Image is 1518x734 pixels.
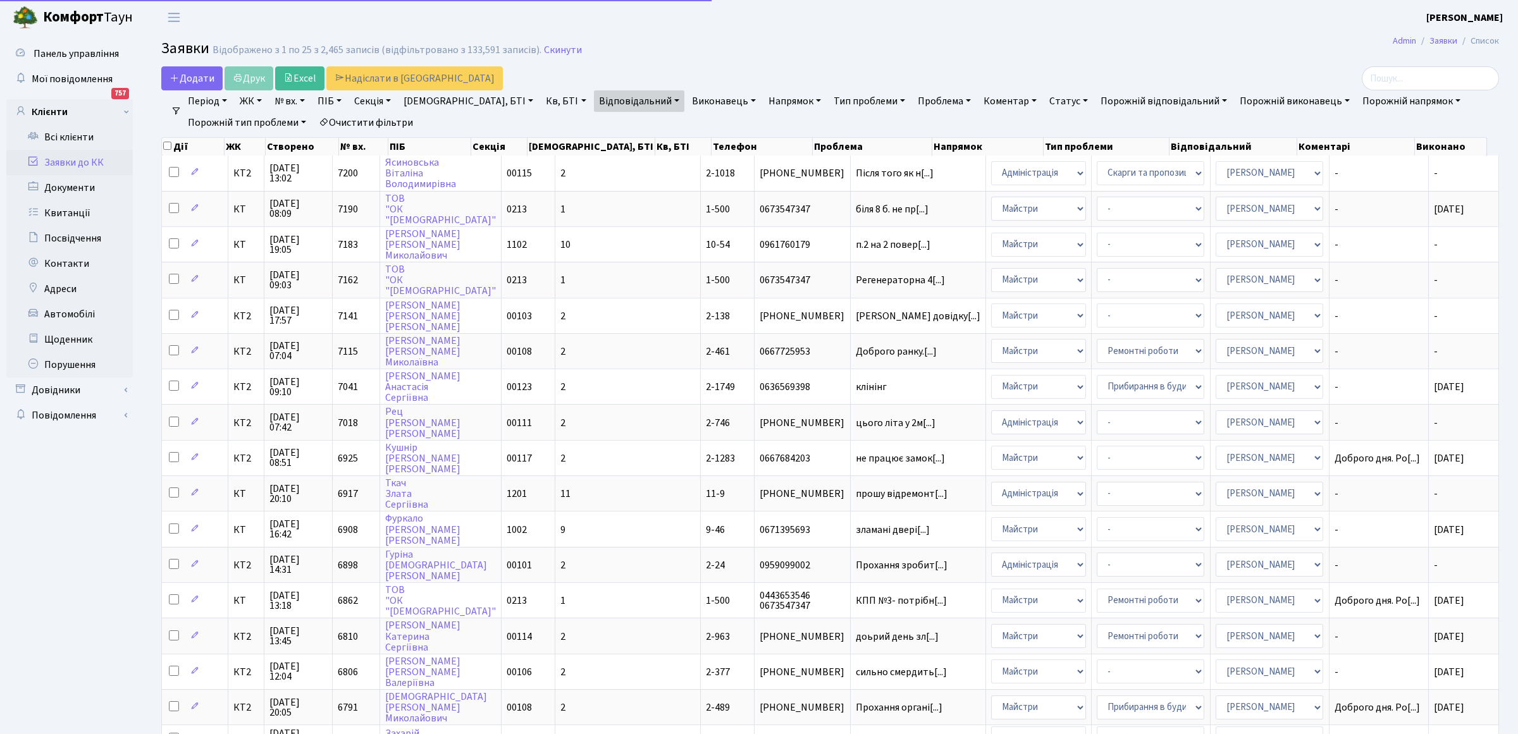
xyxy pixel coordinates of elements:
span: - [1335,240,1423,250]
span: - [1335,525,1423,535]
a: Очистити фільтри [314,112,418,133]
span: 7041 [338,380,358,394]
a: [PERSON_NAME][PERSON_NAME]Миколаївна [385,334,460,369]
span: біля 8 б. не пр[...] [856,202,929,216]
span: 0959099002 [760,560,845,570]
span: 2 [560,416,565,430]
span: - [1335,418,1423,428]
a: Довідники [6,377,133,403]
span: 6908 [338,523,358,537]
span: [DATE] 14:31 [269,554,327,575]
span: КТ2 [233,418,259,428]
th: Напрямок [932,138,1044,156]
a: Квитанції [6,200,133,226]
th: Створено [266,138,339,156]
span: [PHONE_NUMBER] [760,168,845,178]
a: Excel [275,66,324,90]
a: № вх. [269,90,310,112]
img: logo.png [13,5,38,30]
span: [DATE] [1434,700,1464,714]
span: [DATE] 07:42 [269,412,327,432]
a: Адреси [6,276,133,302]
span: 00108 [507,700,532,714]
span: [PHONE_NUMBER] [760,418,845,428]
span: п.2 на 2 повер[...] [856,238,930,252]
span: [DATE] 13:02 [269,163,327,183]
a: Admin [1393,34,1416,47]
span: 0667684203 [760,453,845,463]
span: КТ2 [233,311,259,321]
span: КТ2 [233,702,259,713]
span: 00111 [507,416,532,430]
span: прошу відремонт[...] [856,487,947,501]
span: [DATE] 13:45 [269,626,327,646]
span: 00115 [507,166,532,180]
span: Таун [43,7,133,28]
th: ПІБ [388,138,471,156]
span: [DATE] 16:42 [269,519,327,539]
a: [DEMOGRAPHIC_DATA][PERSON_NAME]Миколайович [385,690,487,725]
span: [DATE] [1434,665,1464,679]
th: [DEMOGRAPHIC_DATA], БТІ [528,138,655,156]
span: [DATE] 12:04 [269,661,327,682]
th: Виконано [1415,138,1488,156]
span: 2-24 [706,558,725,572]
span: КТ2 [233,453,259,463]
a: Виконавець [687,90,761,112]
span: 9 [560,523,565,537]
span: [DATE] 13:18 [269,590,327,611]
div: Відображено з 1 по 25 з 2,465 записів (відфільтровано з 133,591 записів). [213,44,541,56]
span: Після того як н[...] [856,166,934,180]
span: 1 [560,594,565,608]
span: [PHONE_NUMBER] [760,489,845,499]
span: [DATE] 09:10 [269,377,327,397]
th: Проблема [813,138,932,156]
span: 00114 [507,630,532,644]
span: 1-500 [706,202,730,216]
span: - [1335,168,1423,178]
a: [PERSON_NAME][PERSON_NAME]Миколайович [385,227,460,262]
th: Кв, БТІ [655,138,712,156]
span: 0213 [507,594,527,608]
span: 2 [560,380,565,394]
span: - [1434,309,1438,323]
th: Відповідальний [1169,138,1297,156]
span: 1 [560,202,565,216]
a: Панель управління [6,41,133,66]
a: Напрямок [763,90,826,112]
nav: breadcrumb [1374,28,1518,54]
a: Документи [6,175,133,200]
span: 7018 [338,416,358,430]
span: - [1434,416,1438,430]
span: - [1335,632,1423,642]
a: ТОВ"ОК"[DEMOGRAPHIC_DATA]" [385,583,496,618]
a: Заявки до КК [6,150,133,175]
span: КТ2 [233,346,259,357]
a: Порожній відповідальний [1095,90,1232,112]
span: Доброго дня. Ро[...] [1335,594,1420,608]
a: ТОВ"ОК"[DEMOGRAPHIC_DATA]" [385,192,496,227]
span: [DATE] 09:03 [269,270,327,290]
span: - [1335,275,1423,285]
span: 1201 [507,487,527,501]
span: - [1434,273,1438,287]
a: Коментар [978,90,1042,112]
span: КТ2 [233,382,259,392]
a: Проблема [913,90,976,112]
span: 1-500 [706,273,730,287]
span: 2-377 [706,665,730,679]
span: 2-489 [706,700,730,714]
span: 0673547347 [760,204,845,214]
a: Автомобілі [6,302,133,327]
span: 7115 [338,345,358,358]
span: Доброго ранку.[...] [856,345,937,358]
span: [DATE] 17:57 [269,305,327,326]
a: Додати [161,66,223,90]
a: Всі клієнти [6,125,133,150]
span: [DATE] [1434,523,1464,537]
span: 7183 [338,238,358,252]
a: Гуріна[DEMOGRAPHIC_DATA][PERSON_NAME] [385,547,487,583]
span: 00108 [507,345,532,358]
span: - [1434,487,1438,501]
span: КТ [233,525,259,535]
